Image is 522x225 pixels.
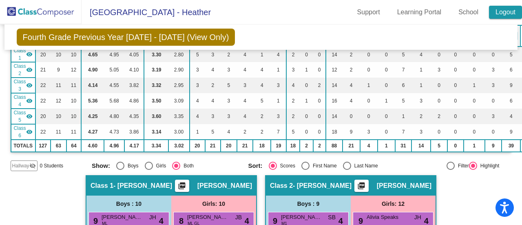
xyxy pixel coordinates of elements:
[391,6,448,19] a: Learning Portal
[92,162,242,170] mat-radio-group: Select an option
[431,124,447,140] td: 0
[104,78,124,93] td: 4.55
[378,140,396,152] td: 1
[485,47,502,62] td: 0
[395,140,411,152] td: 31
[221,140,237,152] td: 20
[221,109,237,124] td: 3
[175,180,189,192] button: Print Students Details
[395,109,411,124] td: 1
[502,109,520,124] td: 4
[124,162,139,169] div: Boys
[81,109,104,124] td: 4.25
[286,109,300,124] td: 2
[343,124,360,140] td: 9
[35,47,51,62] td: 20
[395,62,411,78] td: 7
[502,78,520,93] td: 9
[485,62,502,78] td: 3
[431,78,447,93] td: 0
[293,182,352,190] span: - [PERSON_NAME]
[11,124,35,140] td: Tara Risse - Lewis/Risse
[431,93,447,109] td: 0
[66,109,82,124] td: 10
[104,47,124,62] td: 4.95
[81,93,104,109] td: 5.36
[11,140,35,152] td: TOTALS
[237,47,253,62] td: 4
[300,140,313,152] td: 2
[270,182,293,190] span: Class 2
[51,78,66,93] td: 11
[190,47,205,62] td: 5
[351,196,436,212] div: Girls: 12
[326,78,342,93] td: 14
[81,78,104,93] td: 4.14
[29,163,36,169] mat-icon: visibility_off
[66,62,82,78] td: 12
[190,62,205,78] td: 3
[395,78,411,93] td: 6
[378,47,396,62] td: 0
[464,47,485,62] td: 0
[11,93,35,109] td: Samantha West - West
[300,47,313,62] td: 0
[313,109,326,124] td: 0
[66,93,82,109] td: 10
[124,62,144,78] td: 4.10
[343,93,360,109] td: 4
[149,213,156,222] span: JH
[411,140,431,152] td: 14
[271,62,286,78] td: 1
[221,93,237,109] td: 3
[271,109,286,124] td: 3
[124,47,144,62] td: 4.05
[66,47,82,62] td: 10
[221,78,237,93] td: 5
[328,213,336,222] span: SB
[313,78,326,93] td: 2
[464,78,485,93] td: 1
[51,124,66,140] td: 11
[502,93,520,109] td: 6
[92,162,110,169] span: Show:
[12,162,29,169] span: Hallway
[14,94,26,108] span: Class 4
[190,109,205,124] td: 4
[485,78,502,93] td: 3
[271,93,286,109] td: 1
[431,47,447,62] td: 0
[180,162,194,169] div: Both
[144,62,168,78] td: 3.19
[485,124,502,140] td: 0
[411,93,431,109] td: 3
[144,78,168,93] td: 3.32
[464,62,485,78] td: 0
[168,109,189,124] td: 3.35
[81,140,104,152] td: 4.60
[300,93,313,109] td: 1
[104,124,124,140] td: 4.73
[326,109,342,124] td: 14
[26,67,33,73] mat-icon: visibility
[66,78,82,93] td: 11
[326,62,342,78] td: 12
[104,140,124,152] td: 4.96
[378,62,396,78] td: 0
[104,62,124,78] td: 5.05
[447,109,464,124] td: 0
[205,47,221,62] td: 3
[26,129,33,135] mat-icon: visibility
[300,62,313,78] td: 1
[343,62,360,78] td: 2
[253,93,271,109] td: 5
[271,140,286,152] td: 19
[502,140,520,152] td: 39
[286,62,300,78] td: 3
[277,162,295,169] div: Scores
[313,93,326,109] td: 0
[168,62,189,78] td: 2.90
[253,47,271,62] td: 1
[360,140,378,152] td: 4
[485,109,502,124] td: 3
